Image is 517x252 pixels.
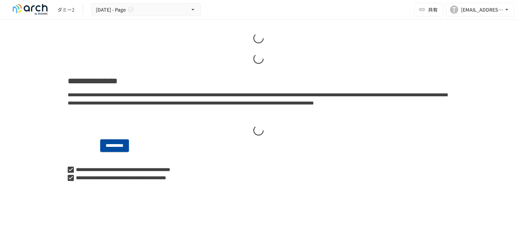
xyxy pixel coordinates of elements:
div: ダミー2 [57,6,75,13]
button: T[EMAIL_ADDRESS][DOMAIN_NAME] [446,3,514,16]
div: T [450,5,458,14]
button: [DATE] - Page [91,3,201,16]
div: [EMAIL_ADDRESS][DOMAIN_NAME] [461,5,503,14]
span: 共有 [428,6,438,13]
img: logo-default@2x-9cf2c760.svg [8,4,52,15]
span: [DATE] - Page [96,5,126,14]
button: 共有 [414,3,443,16]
